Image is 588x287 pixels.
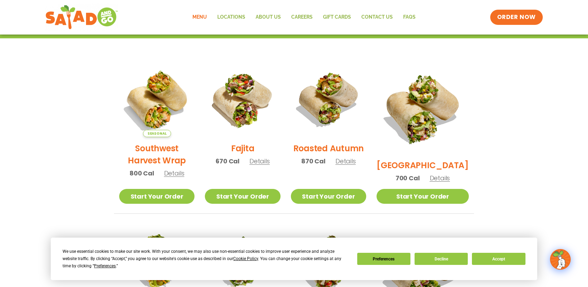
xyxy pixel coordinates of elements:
[286,9,318,25] a: Careers
[293,142,364,154] h2: Roasted Autumn
[357,253,410,265] button: Preferences
[398,9,421,25] a: FAQs
[291,189,366,204] a: Start Your Order
[377,159,469,171] h2: [GEOGRAPHIC_DATA]
[143,130,171,137] span: Seasonal
[205,62,280,137] img: Product photo for Fajita Wrap
[490,10,543,25] a: ORDER NOW
[119,142,195,166] h2: Southwest Harvest Wrap
[51,238,537,280] div: Cookie Consent Prompt
[551,250,570,269] img: wpChatIcon
[356,9,398,25] a: Contact Us
[377,62,469,154] img: Product photo for BBQ Ranch Wrap
[45,3,118,31] img: new-SAG-logo-768×292
[231,142,255,154] h2: Fajita
[396,173,420,183] span: 700 Cal
[318,9,356,25] a: GIFT CARDS
[377,189,469,204] a: Start Your Order
[250,9,286,25] a: About Us
[249,157,270,165] span: Details
[291,62,366,137] img: Product photo for Roasted Autumn Wrap
[430,174,450,182] span: Details
[119,189,195,204] a: Start Your Order
[497,13,536,21] span: ORDER NOW
[187,9,212,25] a: Menu
[335,157,356,165] span: Details
[164,169,184,178] span: Details
[205,189,280,204] a: Start Your Order
[233,256,258,261] span: Cookie Policy
[63,248,349,270] div: We use essential cookies to make our site work. With your consent, we may also use non-essential ...
[301,156,325,166] span: 870 Cal
[130,169,154,178] span: 800 Cal
[216,156,239,166] span: 670 Cal
[212,9,250,25] a: Locations
[119,62,195,137] img: Product photo for Southwest Harvest Wrap
[94,264,116,268] span: Preferences
[472,253,525,265] button: Accept
[415,253,468,265] button: Decline
[187,9,421,25] nav: Menu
